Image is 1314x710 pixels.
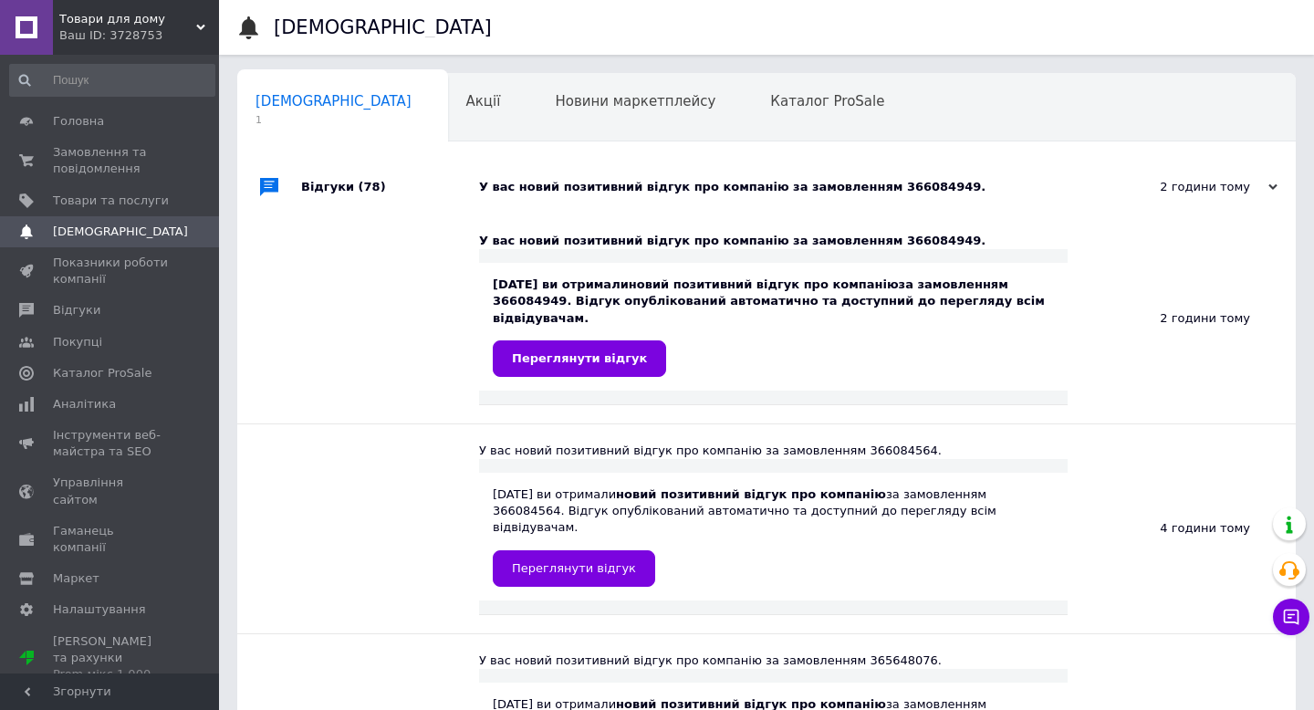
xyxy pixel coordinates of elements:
span: Каталог ProSale [53,365,151,381]
input: Пошук [9,64,215,97]
b: новий позитивний відгук про компанію [616,487,886,501]
span: 1 [255,113,412,127]
span: Акції [466,93,501,110]
span: Замовлення та повідомлення [53,144,169,177]
div: Prom мікс 1 000 [53,666,169,683]
span: Товари та послуги [53,193,169,209]
span: Гаманець компанії [53,523,169,556]
span: Новини маркетплейсу [555,93,715,110]
span: Головна [53,113,104,130]
div: 2 години тому [1095,179,1277,195]
div: [DATE] ви отримали за замовленням 366084949. Відгук опублікований автоматично та доступний до пер... [493,277,1054,377]
span: [DEMOGRAPHIC_DATA] [255,93,412,110]
div: Ваш ID: 3728753 [59,27,219,44]
span: Маркет [53,570,99,587]
span: Покупці [53,334,102,350]
div: [DATE] ви отримали за замовленням 366084564. Відгук опублікований автоматично та доступний до пер... [493,486,1054,587]
h1: [DEMOGRAPHIC_DATA] [274,16,492,38]
button: Чат з покупцем [1273,599,1309,635]
div: Відгуки [301,160,479,214]
div: У вас новий позитивний відгук про компанію за замовленням 366084564. [479,443,1068,459]
b: новий позитивний відгук про компанію [629,277,899,291]
span: Управління сайтом [53,475,169,507]
span: Переглянути відгук [512,351,647,365]
a: Переглянути відгук [493,340,666,377]
span: Відгуки [53,302,100,318]
div: У вас новий позитивний відгук про компанію за замовленням 365648076. [479,653,1068,669]
span: [DEMOGRAPHIC_DATA] [53,224,188,240]
div: 2 години тому [1068,214,1296,423]
span: [PERSON_NAME] та рахунки [53,633,169,684]
span: Налаштування [53,601,146,618]
span: Каталог ProSale [770,93,884,110]
span: Показники роботи компанії [53,255,169,287]
div: У вас новий позитивний відгук про компанію за замовленням 366084949. [479,233,1068,249]
span: Інструменти веб-майстра та SEO [53,427,169,460]
span: Переглянути відгук [512,561,636,575]
span: Товари для дому [59,11,196,27]
div: У вас новий позитивний відгук про компанію за замовленням 366084949. [479,179,1095,195]
span: Аналітика [53,396,116,412]
div: 4 години тому [1068,424,1296,633]
span: (78) [359,180,386,193]
a: Переглянути відгук [493,550,655,587]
